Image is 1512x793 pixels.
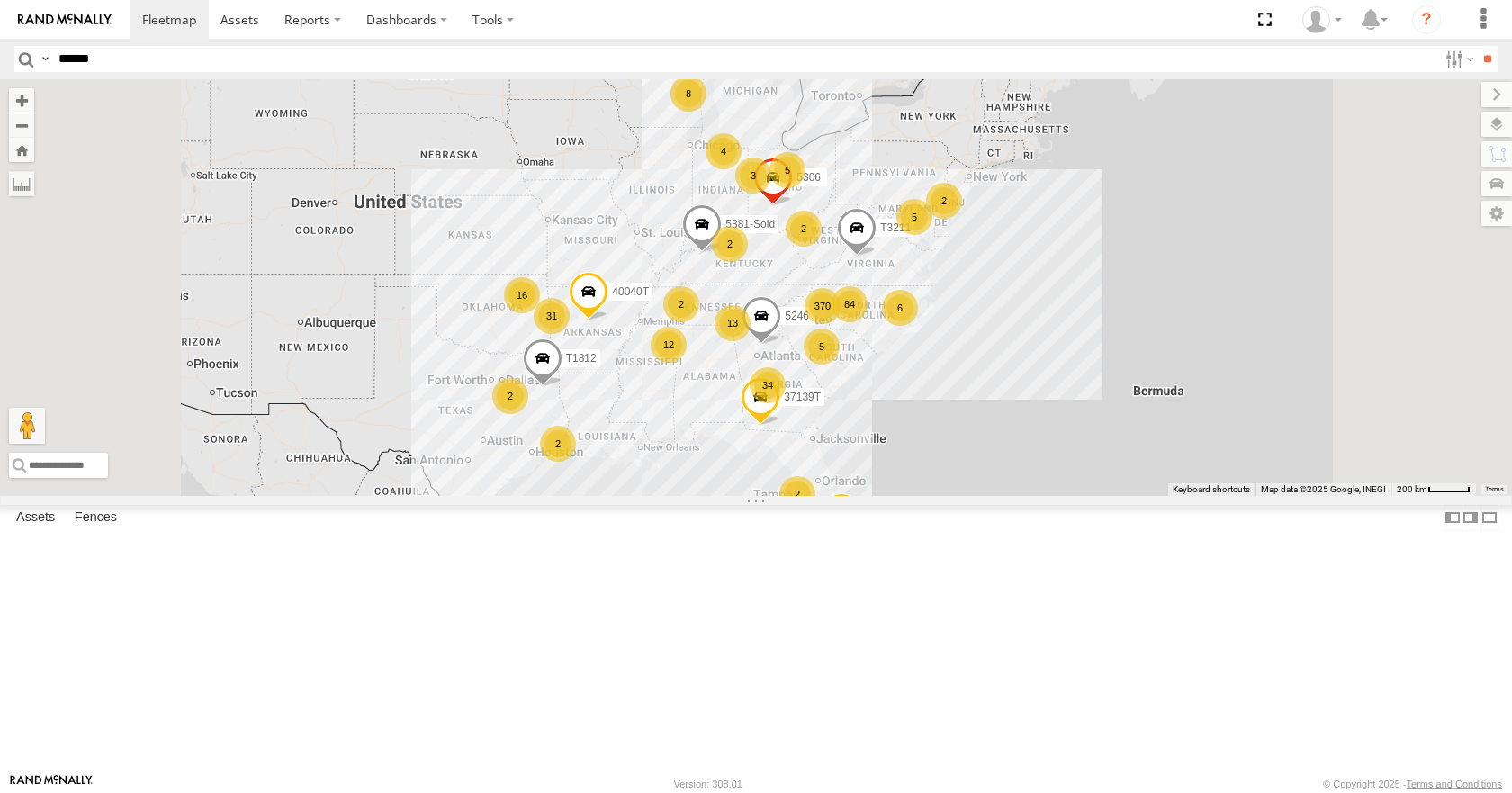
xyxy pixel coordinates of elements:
[1407,779,1502,789] a: Terms and Conditions
[9,88,34,113] button: Zoom in
[715,305,751,341] div: 13
[1412,5,1441,34] i: ?
[1323,779,1502,789] div: © Copyright 2025 -
[779,476,815,512] div: 2
[786,211,822,247] div: 2
[1480,505,1498,531] label: Hide Summary Table
[492,378,528,414] div: 2
[1296,6,1348,33] div: Todd Sigmon
[9,138,34,162] button: Zoom Home
[1481,201,1512,226] label: Map Settings
[10,775,93,793] a: Visit our Website
[18,14,112,26] img: rand-logo.svg
[1261,484,1386,494] span: Map data ©2025 Google, INEGI
[712,226,748,262] div: 2
[769,152,805,188] div: 5
[504,277,540,313] div: 16
[896,199,932,235] div: 5
[534,298,570,334] div: 31
[540,426,576,462] div: 2
[651,327,687,363] div: 12
[9,113,34,138] button: Zoom out
[706,133,742,169] div: 4
[1438,46,1477,72] label: Search Filter Options
[66,506,126,531] label: Fences
[9,171,34,196] label: Measure
[566,352,597,365] span: T1812
[1485,485,1504,492] a: Terms (opens in new tab)
[38,46,52,72] label: Search Query
[750,367,786,403] div: 34
[674,779,742,789] div: Version: 308.01
[784,391,821,403] span: 37139T
[805,288,841,324] div: 370
[663,286,699,322] div: 2
[725,219,775,231] span: 5381-Sold
[735,158,771,194] div: 3
[1397,484,1427,494] span: 200 km
[926,183,962,219] div: 2
[670,76,706,112] div: 8
[9,408,45,444] button: Drag Pegman onto the map to open Street View
[7,506,64,531] label: Assets
[1173,483,1250,496] button: Keyboard shortcuts
[1444,505,1462,531] label: Dock Summary Table to the Left
[1462,505,1480,531] label: Dock Summary Table to the Right
[1391,483,1476,496] button: Map Scale: 200 km per 44 pixels
[796,172,821,185] span: 5306
[882,290,918,326] div: 6
[785,310,809,322] span: 5246
[832,286,868,322] div: 84
[880,221,911,234] span: T3211
[804,329,840,365] div: 5
[612,286,649,299] span: 40040T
